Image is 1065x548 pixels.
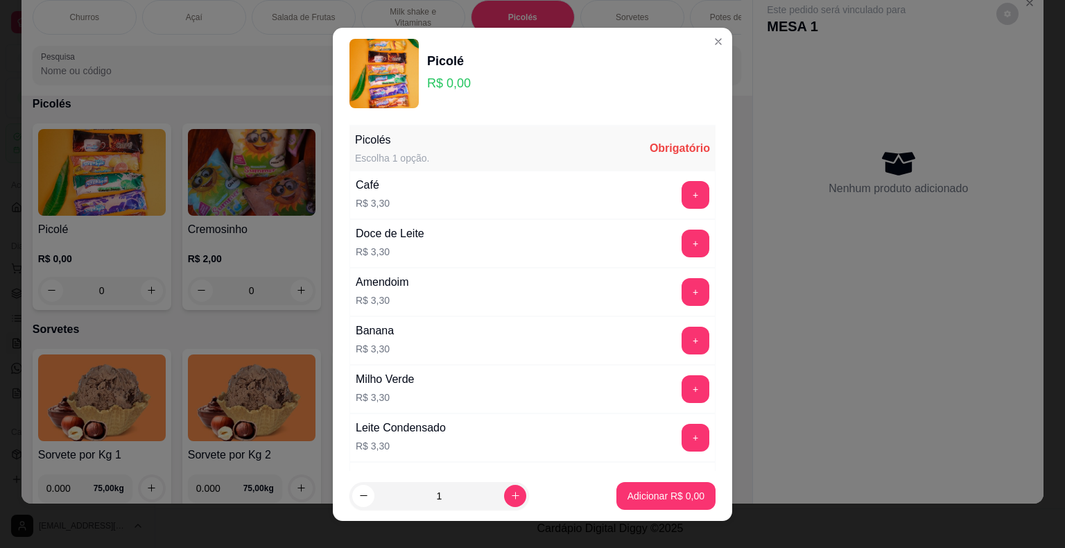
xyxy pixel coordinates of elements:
button: add [682,278,709,306]
button: add [682,327,709,354]
p: R$ 3,30 [356,245,424,259]
div: Doce de Leite [356,225,424,242]
button: increase-product-quantity [504,485,526,507]
div: Banana [356,323,394,339]
button: Close [707,31,729,53]
button: decrease-product-quantity [352,485,374,507]
div: Escolha 1 opção. [355,151,429,165]
div: Picolés [355,132,429,148]
div: Café [356,177,390,194]
p: R$ 3,30 [356,293,408,307]
div: Goiaba [356,468,392,485]
button: Adicionar R$ 0,00 [616,482,716,510]
div: Picolé [427,51,471,71]
div: Amendoim [356,274,408,291]
button: add [682,230,709,257]
p: R$ 3,30 [356,439,446,453]
p: R$ 3,30 [356,391,415,404]
button: add [682,375,709,403]
button: add [682,424,709,452]
div: Milho Verde [356,371,415,388]
div: Obrigatório [650,140,710,157]
p: R$ 3,30 [356,342,394,356]
div: Leite Condensado [356,420,446,436]
img: product-image [349,39,419,108]
p: R$ 0,00 [427,74,471,93]
p: Adicionar R$ 0,00 [627,489,704,503]
p: R$ 3,30 [356,196,390,210]
button: add [682,181,709,209]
